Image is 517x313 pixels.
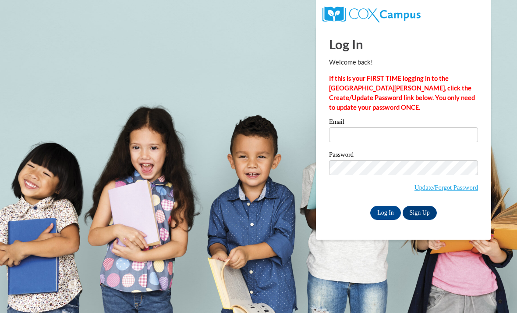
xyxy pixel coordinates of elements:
[329,75,475,111] strong: If this is your FIRST TIME logging in to the [GEOGRAPHIC_DATA][PERSON_NAME], click the Create/Upd...
[329,35,478,53] h1: Log In
[322,7,421,22] img: COX Campus
[482,278,510,306] iframe: Button to launch messaging window
[414,184,478,191] a: Update/Forgot Password
[329,119,478,127] label: Email
[329,151,478,160] label: Password
[370,206,401,220] input: Log In
[329,58,478,67] p: Welcome back!
[403,206,437,220] a: Sign Up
